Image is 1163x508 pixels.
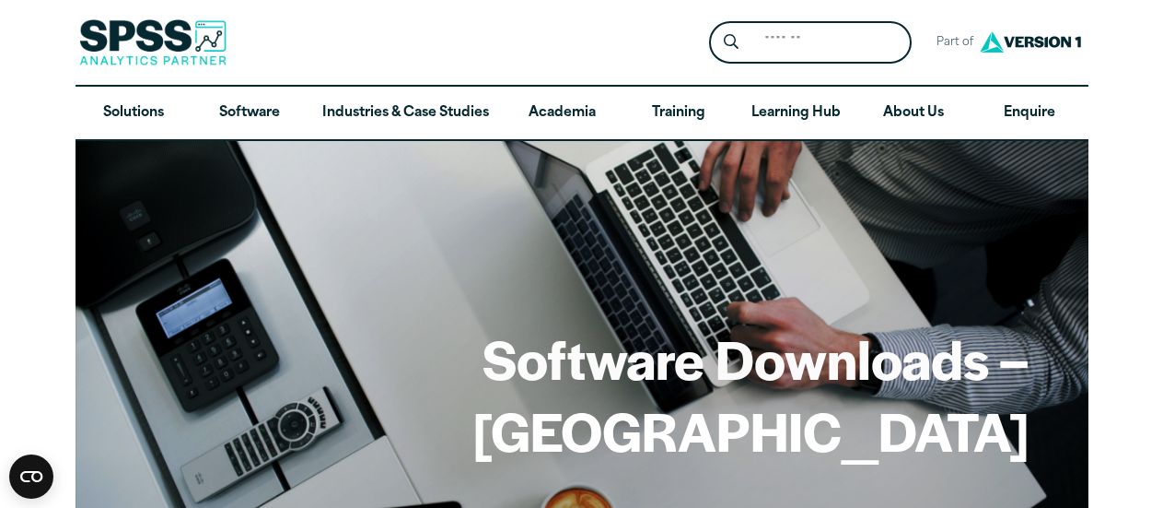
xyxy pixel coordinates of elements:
nav: Desktop version of site main menu [76,87,1088,140]
a: Industries & Case Studies [308,87,504,140]
a: Solutions [76,87,192,140]
span: Part of [926,30,975,56]
button: Open CMP widget [9,455,53,499]
img: Version1 Logo [975,25,1086,59]
a: Learning Hub [737,87,855,140]
img: SPSS Analytics Partner [79,19,227,65]
button: Search magnifying glass icon [714,26,748,60]
a: Enquire [971,87,1087,140]
svg: Search magnifying glass icon [724,34,739,50]
a: Academia [504,87,620,140]
a: About Us [855,87,971,140]
h1: Software Downloads – [GEOGRAPHIC_DATA] [134,323,1029,466]
a: Software [192,87,308,140]
a: Training [620,87,736,140]
form: Site Header Search Form [709,21,912,65]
